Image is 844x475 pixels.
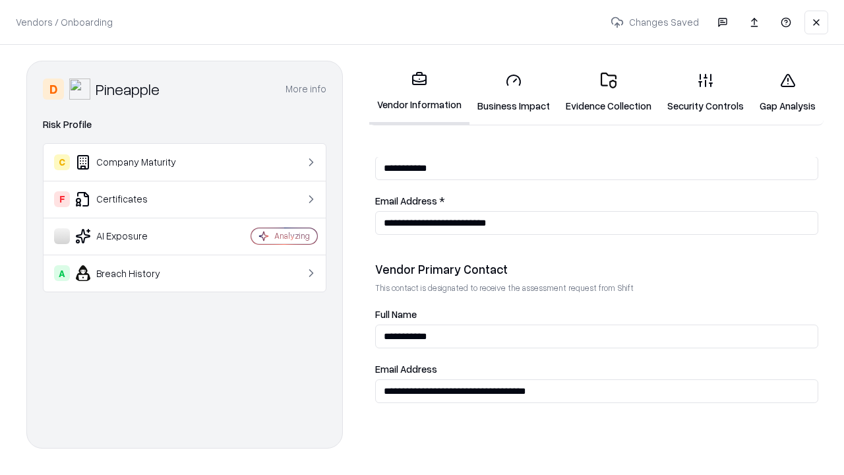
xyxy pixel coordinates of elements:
[54,154,70,170] div: C
[375,282,818,294] p: This contact is designated to receive the assessment request from Shift
[54,154,212,170] div: Company Maturity
[752,62,824,123] a: Gap Analysis
[43,117,326,133] div: Risk Profile
[375,364,818,374] label: Email Address
[375,261,818,277] div: Vendor Primary Contact
[659,62,752,123] a: Security Controls
[96,79,160,100] div: Pineapple
[16,15,113,29] p: Vendors / Onboarding
[54,191,212,207] div: Certificates
[274,230,310,241] div: Analyzing
[54,265,212,281] div: Breach History
[558,62,659,123] a: Evidence Collection
[54,191,70,207] div: F
[605,10,704,34] p: Changes Saved
[69,79,90,100] img: Pineapple
[43,79,64,100] div: D
[369,61,469,125] a: Vendor Information
[375,196,818,206] label: Email Address *
[286,77,326,101] button: More info
[54,265,70,281] div: A
[54,228,212,244] div: AI Exposure
[469,62,558,123] a: Business Impact
[375,309,818,319] label: Full Name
